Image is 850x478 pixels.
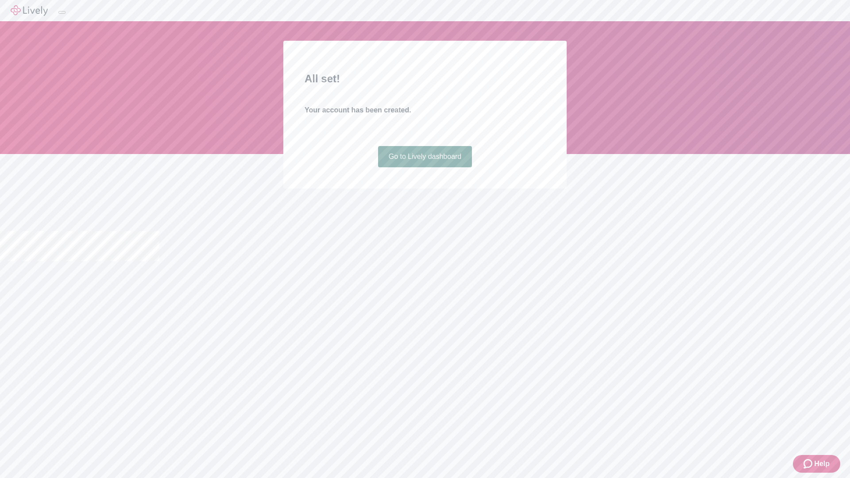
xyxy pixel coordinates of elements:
[793,455,840,473] button: Zendesk support iconHelp
[804,459,814,469] svg: Zendesk support icon
[305,71,545,87] h2: All set!
[58,11,66,14] button: Log out
[305,105,545,116] h4: Your account has been created.
[378,146,472,167] a: Go to Lively dashboard
[11,5,48,16] img: Lively
[814,459,830,469] span: Help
